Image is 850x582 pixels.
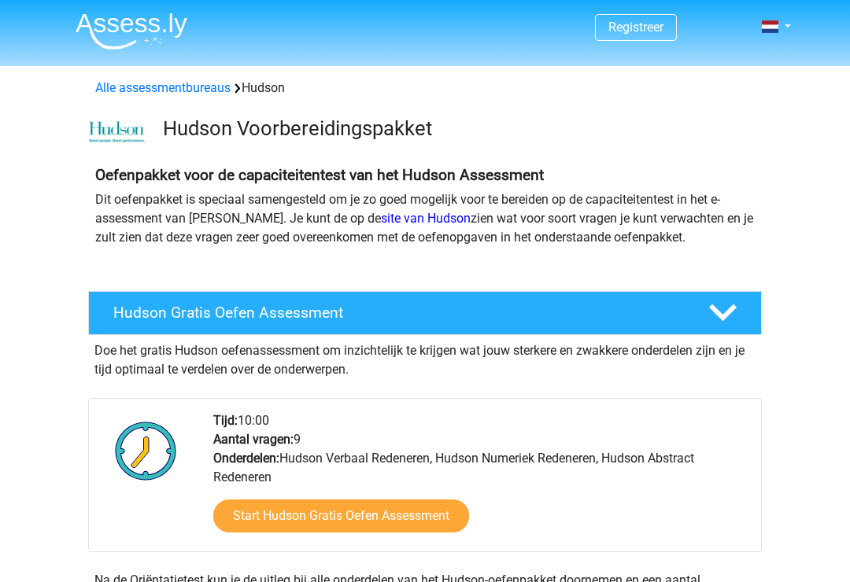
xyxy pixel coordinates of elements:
a: site van Hudson [381,211,471,226]
a: Alle assessmentbureaus [95,80,231,95]
a: Registreer [608,20,663,35]
a: Start Hudson Gratis Oefen Assessment [213,499,469,532]
h4: Hudson Gratis Oefen Assessment [113,304,683,322]
b: Tijd: [213,413,238,428]
p: Dit oefenpakket is speciaal samengesteld om je zo goed mogelijk voor te bereiden op de capaciteit... [95,190,755,247]
img: Klok [106,411,186,490]
b: Oefenpakket voor de capaciteitentest van het Hudson Assessment [95,166,544,184]
div: Hudson [89,79,761,98]
div: 10:00 9 Hudson Verbaal Redeneren, Hudson Numeriek Redeneren, Hudson Abstract Redeneren [201,411,760,551]
b: Aantal vragen: [213,432,294,447]
a: Hudson Gratis Oefen Assessment [82,291,768,335]
h3: Hudson Voorbereidingspakket [163,116,749,141]
div: Doe het gratis Hudson oefenassessment om inzichtelijk te krijgen wat jouw sterkere en zwakkere on... [88,335,762,379]
b: Onderdelen: [213,451,279,466]
img: cefd0e47479f4eb8e8c001c0d358d5812e054fa8.png [89,121,145,143]
img: Assessly [76,13,187,50]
